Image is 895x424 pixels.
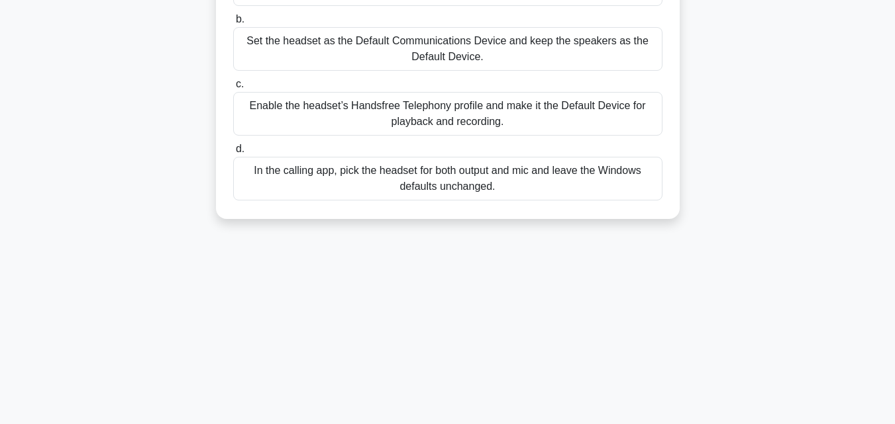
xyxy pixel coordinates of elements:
[233,157,662,200] div: In the calling app, pick the headset for both output and mic and leave the Windows defaults uncha...
[233,92,662,136] div: Enable the headset’s Handsfree Telephony profile and make it the Default Device for playback and ...
[236,13,244,24] span: b.
[236,78,244,89] span: c.
[236,143,244,154] span: d.
[233,27,662,71] div: Set the headset as the Default Communications Device and keep the speakers as the Default Device.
